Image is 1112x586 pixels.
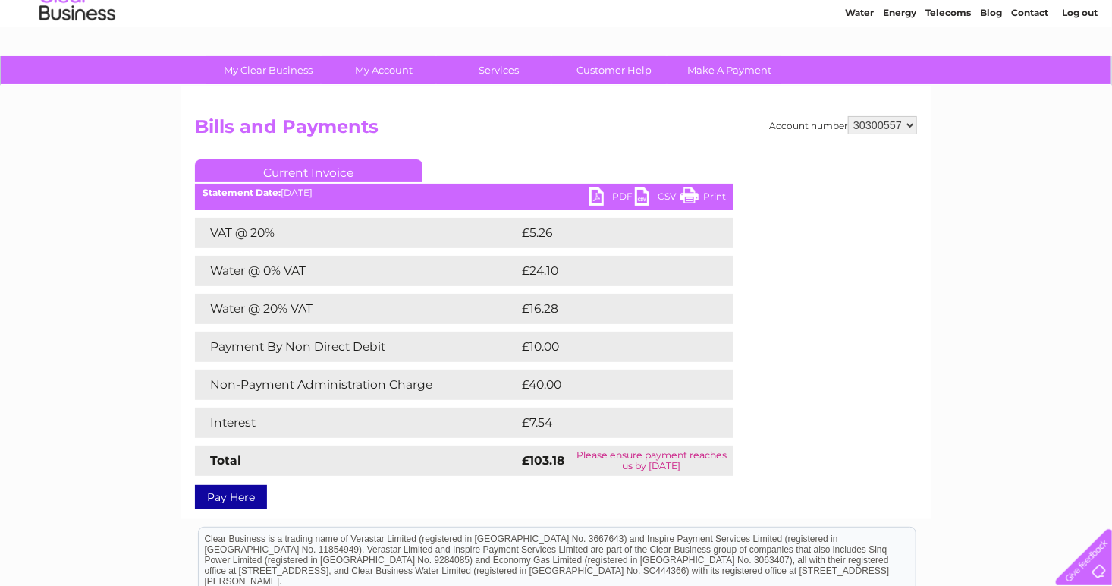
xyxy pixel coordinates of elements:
td: VAT @ 20% [195,218,518,248]
div: [DATE] [195,187,733,198]
td: £5.26 [518,218,698,248]
td: Please ensure payment reaches us by [DATE] [570,446,733,476]
td: £7.54 [518,408,698,438]
a: Telecoms [925,65,971,76]
a: My Clear Business [206,56,331,84]
td: Water @ 0% VAT [195,256,518,286]
div: Account number [769,116,917,134]
td: £10.00 [518,332,702,362]
a: My Account [322,56,447,84]
a: Water [845,65,874,76]
td: £16.28 [518,294,702,324]
div: Clear Business is a trading name of Verastar Limited (registered in [GEOGRAPHIC_DATA] No. 3667643... [199,8,916,74]
a: Log out [1062,65,1098,76]
td: Payment By Non Direct Debit [195,332,518,362]
strong: Total [210,453,241,468]
td: Non-Payment Administration Charge [195,370,518,400]
a: Current Invoice [195,159,422,182]
a: 0333 014 3131 [826,8,931,27]
td: £24.10 [518,256,702,286]
td: £40.00 [518,370,704,400]
a: PDF [589,187,635,210]
h2: Bills and Payments [195,116,917,145]
a: Blog [980,65,1002,76]
a: Services [437,56,562,84]
a: Pay Here [195,485,267,509]
a: Print [680,187,726,210]
img: logo.png [39,39,116,86]
td: Water @ 20% VAT [195,294,518,324]
strong: £103.18 [522,453,564,468]
a: Make A Payment [668,56,793,84]
a: Customer Help [552,56,677,84]
td: Interest [195,408,518,438]
a: Contact [1011,65,1048,76]
a: Energy [883,65,916,76]
b: Statement Date: [203,187,281,198]
a: CSV [635,187,680,210]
